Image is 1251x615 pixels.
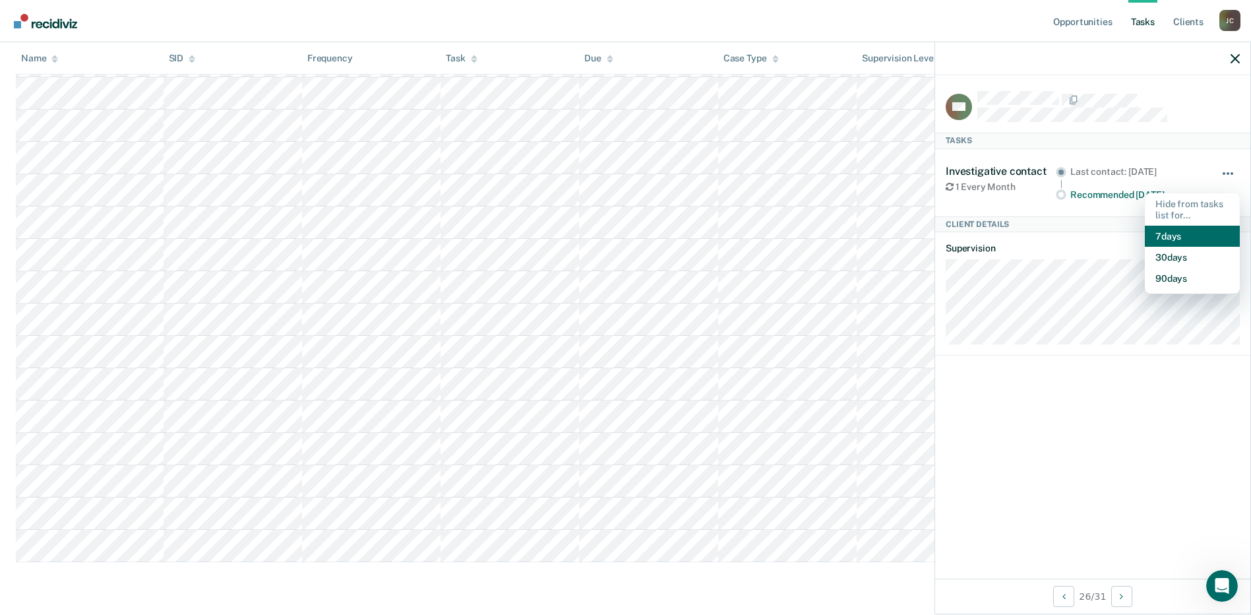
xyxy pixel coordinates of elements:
iframe: Intercom live chat [1206,570,1238,602]
button: 7 days [1145,226,1240,247]
div: SID [169,53,196,64]
div: Investigative contact [946,165,1056,178]
dt: Supervision [946,243,1240,254]
div: Frequency [307,53,353,64]
div: Last contact: [DATE] [1070,166,1203,178]
div: Tasks [935,133,1250,148]
div: Due [584,53,613,64]
div: Client Details [935,216,1250,232]
div: Task [446,53,477,64]
div: Case Type [723,53,779,64]
img: Recidiviz [14,14,77,28]
div: 1 Every Month [946,181,1056,193]
div: Recommended [DATE] [1070,189,1203,201]
button: 90 days [1145,268,1240,289]
button: Next Client [1111,586,1132,607]
button: Profile dropdown button [1219,10,1240,31]
div: Name [21,53,58,64]
div: J C [1219,10,1240,31]
div: Hide from tasks list for... [1145,193,1240,226]
div: Supervision Level [862,53,948,64]
button: Previous Client [1053,586,1074,607]
div: 26 / 31 [935,579,1250,614]
button: 30 days [1145,247,1240,268]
